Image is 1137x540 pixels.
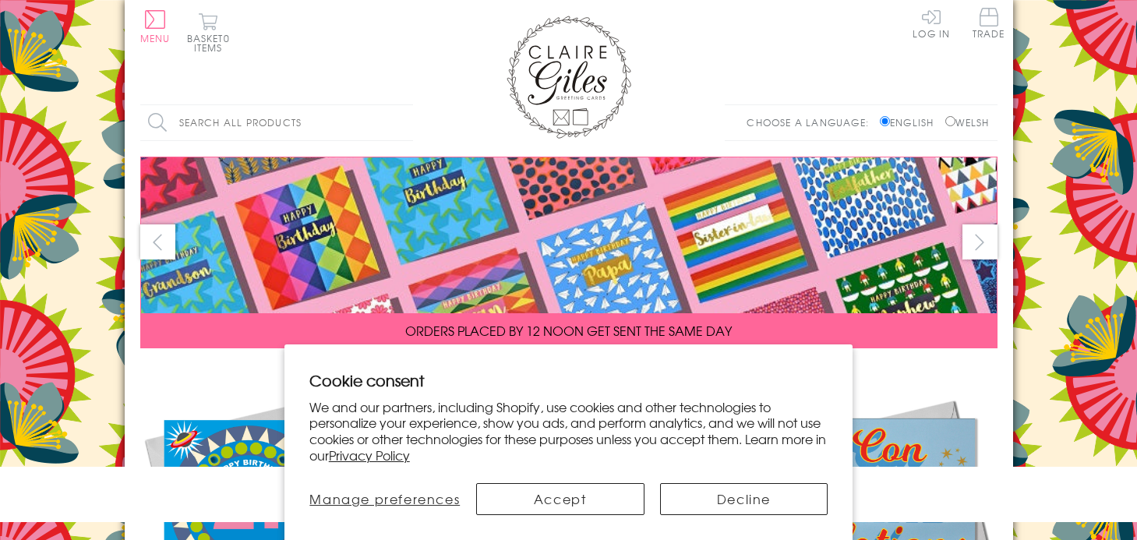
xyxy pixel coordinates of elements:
button: Manage preferences [309,483,461,515]
span: Manage preferences [309,489,460,508]
span: Menu [140,31,171,45]
button: Menu [140,10,171,43]
button: next [962,224,998,259]
span: Trade [973,8,1005,38]
button: Decline [660,483,828,515]
input: Welsh [945,116,955,126]
button: prev [140,224,175,259]
div: Carousel Pagination [140,360,998,384]
a: Log In [913,8,950,38]
input: Search [397,105,413,140]
span: 0 items [194,31,230,55]
label: English [880,115,941,129]
h2: Cookie consent [309,369,828,391]
input: Search all products [140,105,413,140]
span: ORDERS PLACED BY 12 NOON GET SENT THE SAME DAY [405,321,732,340]
a: Privacy Policy [329,446,410,464]
input: English [880,116,890,126]
img: Claire Giles Greetings Cards [507,16,631,139]
p: We and our partners, including Shopify, use cookies and other technologies to personalize your ex... [309,399,828,464]
label: Welsh [945,115,990,129]
p: Choose a language: [747,115,877,129]
button: Accept [476,483,644,515]
a: Trade [973,8,1005,41]
button: Basket0 items [187,12,230,52]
